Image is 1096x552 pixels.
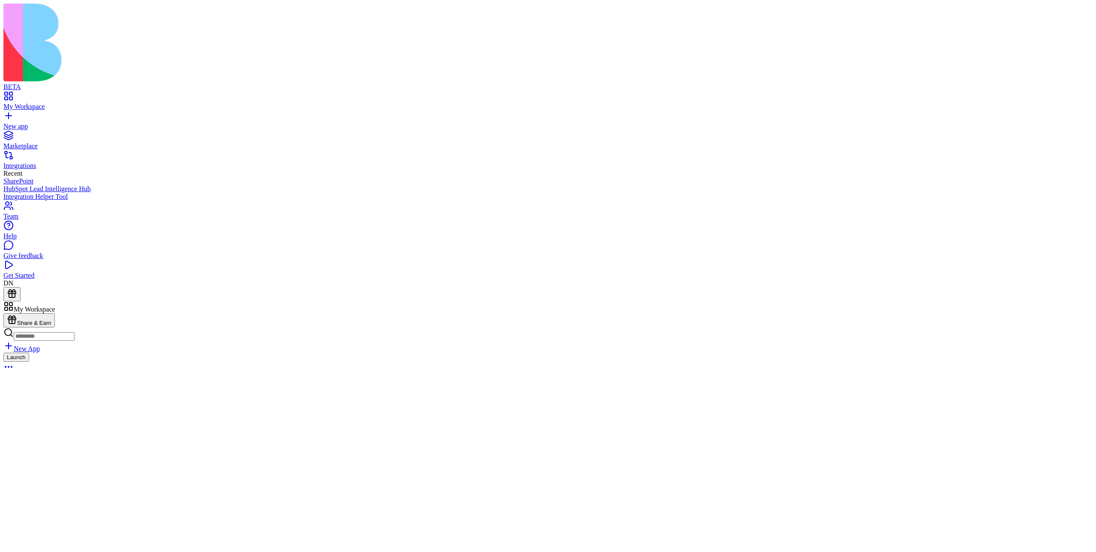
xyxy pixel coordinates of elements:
[3,252,1093,260] div: Give feedback
[3,75,1093,91] a: BETA
[3,225,1093,240] a: Help
[3,115,1093,130] a: New app
[3,162,1093,170] div: Integrations
[3,83,1093,91] div: BETA
[17,320,51,326] span: Share & Earn
[3,154,1093,170] a: Integrations
[3,264,1093,279] a: Get Started
[3,232,1093,240] div: Help
[3,142,1093,150] div: Marketplace
[3,345,40,352] a: New App
[3,135,1093,150] a: Marketplace
[3,205,1093,220] a: Team
[3,3,348,81] img: logo
[3,170,22,177] span: Recent
[3,123,1093,130] div: New app
[3,313,55,327] button: Share & Earn
[3,95,1093,111] a: My Workspace
[3,177,1093,185] a: SharePoint
[14,306,55,313] span: My Workspace
[3,353,29,362] button: Launch
[3,103,1093,111] div: My Workspace
[3,193,1093,201] a: Integration Helper Tool
[3,279,13,287] span: DN
[3,244,1093,260] a: Give feedback
[3,185,1093,193] a: HubSpot Lead Intelligence Hub
[3,272,1093,279] div: Get Started
[3,213,1093,220] div: Team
